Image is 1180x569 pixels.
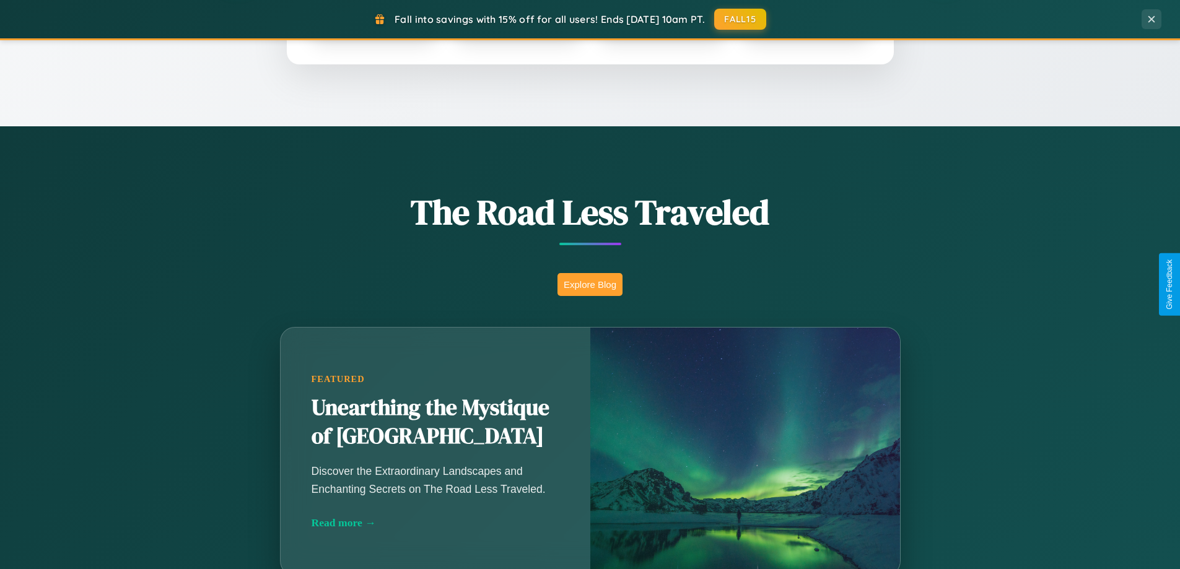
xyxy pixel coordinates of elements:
div: Give Feedback [1165,259,1174,310]
div: Read more → [312,516,559,529]
h1: The Road Less Traveled [219,188,962,236]
h2: Unearthing the Mystique of [GEOGRAPHIC_DATA] [312,394,559,451]
span: Fall into savings with 15% off for all users! Ends [DATE] 10am PT. [395,13,705,25]
p: Discover the Extraordinary Landscapes and Enchanting Secrets on The Road Less Traveled. [312,463,559,497]
button: FALL15 [714,9,766,30]
button: Explore Blog [557,273,623,296]
div: Featured [312,374,559,384]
